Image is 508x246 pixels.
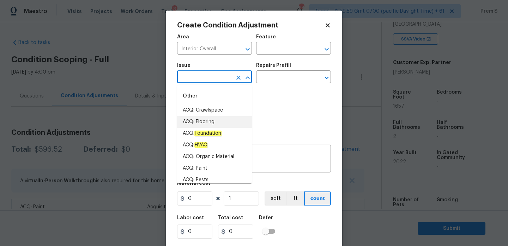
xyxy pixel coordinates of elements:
h5: Labor cost [177,215,204,220]
button: ft [286,191,304,206]
h5: Issue [177,63,190,68]
h5: Defer [259,215,273,220]
button: Open [243,44,253,54]
button: count [304,191,331,206]
span: ACQ: [183,130,222,137]
button: Clear [234,73,243,83]
h5: Repairs Prefill [256,63,291,68]
div: Other [177,88,252,105]
h5: Area [177,34,189,39]
em: Foundation [194,131,222,136]
button: Open [322,73,332,83]
li: ACQ: Organic Material [177,151,252,163]
button: Open [322,44,332,54]
h5: Total cost [218,215,243,220]
h2: Create Condition Adjustment [177,22,325,29]
button: sqft [265,191,286,206]
li: ACQ: Pests [177,174,252,186]
em: HVAC [194,142,207,148]
li: ACQ: Paint [177,163,252,174]
button: Close [243,73,253,83]
li: ACQ: Crawlspace [177,105,252,116]
span: ACQ: [183,141,207,149]
li: ACQ: Flooring [177,116,252,128]
h5: Feature [256,34,276,39]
